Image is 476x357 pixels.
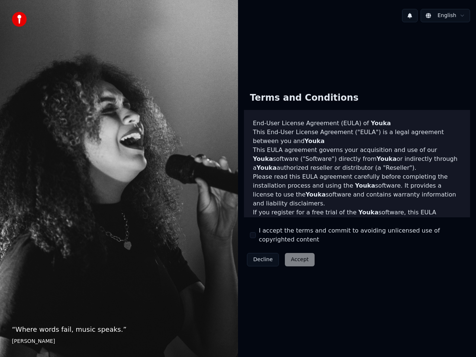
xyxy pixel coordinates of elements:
[305,137,325,145] span: Youka
[306,191,326,198] span: Youka
[259,226,464,244] label: I accept the terms and commit to avoiding unlicensed use of copyrighted content
[253,155,273,162] span: Youka
[253,128,461,146] p: This End-User License Agreement ("EULA") is a legal agreement between you and
[12,324,226,335] p: “ Where words fail, music speaks. ”
[12,12,27,27] img: youka
[244,86,364,110] div: Terms and Conditions
[12,338,226,345] footer: [PERSON_NAME]
[253,208,461,253] p: If you register for a free trial of the software, this EULA agreement will also govern that trial...
[358,209,379,216] span: Youka
[253,146,461,172] p: This EULA agreement governs your acquisition and use of our software ("Software") directly from o...
[253,172,461,208] p: Please read this EULA agreement carefully before completing the installation process and using th...
[377,155,397,162] span: Youka
[247,253,279,266] button: Decline
[355,182,375,189] span: Youka
[257,164,277,171] span: Youka
[371,120,391,127] span: Youka
[253,119,461,128] h3: End-User License Agreement (EULA) of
